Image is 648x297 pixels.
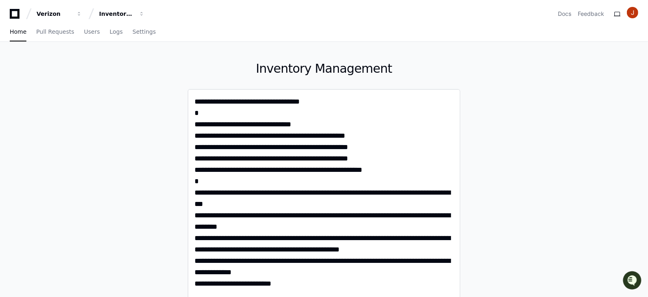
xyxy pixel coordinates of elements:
a: Settings [132,23,156,41]
span: Home [10,29,26,34]
a: Powered byPylon [57,85,98,91]
a: Docs [558,10,571,18]
img: ACg8ocJ4YYGVzPJmCBJXjVBO6y9uQl7Pwsjj0qszvW3glTrzzpda8g=s96-c [627,7,638,18]
h1: Inventory Management [188,61,460,76]
span: Logs [110,29,123,34]
a: Users [84,23,100,41]
div: Welcome [8,33,148,46]
button: Inventory Management [96,7,148,21]
button: Verizon [33,7,85,21]
button: Feedback [578,10,604,18]
span: Users [84,29,100,34]
div: Verizon [37,10,71,18]
img: PlayerZero [8,8,24,24]
span: Pull Requests [36,29,74,34]
iframe: Open customer support [622,270,644,292]
div: Inventory Management [99,10,134,18]
button: Start new chat [138,63,148,73]
div: Start new chat [28,61,133,69]
a: Pull Requests [36,23,74,41]
div: We're offline, but we'll be back soon! [28,69,118,75]
span: Pylon [81,85,98,91]
img: 1756235613930-3d25f9e4-fa56-45dd-b3ad-e072dfbd1548 [8,61,23,75]
a: Home [10,23,26,41]
span: Settings [132,29,156,34]
a: Logs [110,23,123,41]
